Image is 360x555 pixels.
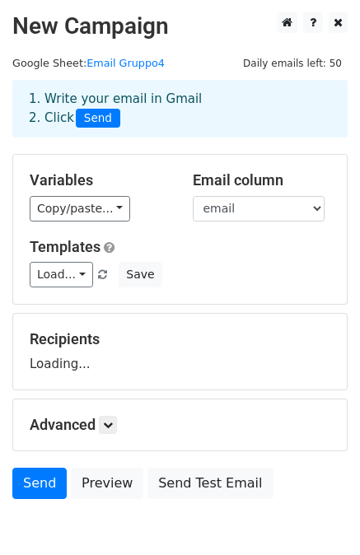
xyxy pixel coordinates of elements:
small: Google Sheet: [12,57,165,69]
span: Daily emails left: 50 [237,54,348,72]
a: Load... [30,262,93,287]
a: Daily emails left: 50 [237,57,348,69]
a: Send Test Email [147,468,273,499]
h5: Email column [193,171,331,189]
div: 1. Write your email in Gmail 2. Click [16,90,344,128]
span: Send [76,109,120,128]
h5: Variables [30,171,168,189]
a: Send [12,468,67,499]
h2: New Campaign [12,12,348,40]
button: Save [119,262,161,287]
h5: Advanced [30,416,330,434]
a: Templates [30,238,101,255]
div: Loading... [30,330,330,373]
a: Copy/paste... [30,196,130,222]
a: Email Gruppo4 [86,57,165,69]
h5: Recipients [30,330,330,348]
a: Preview [71,468,143,499]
